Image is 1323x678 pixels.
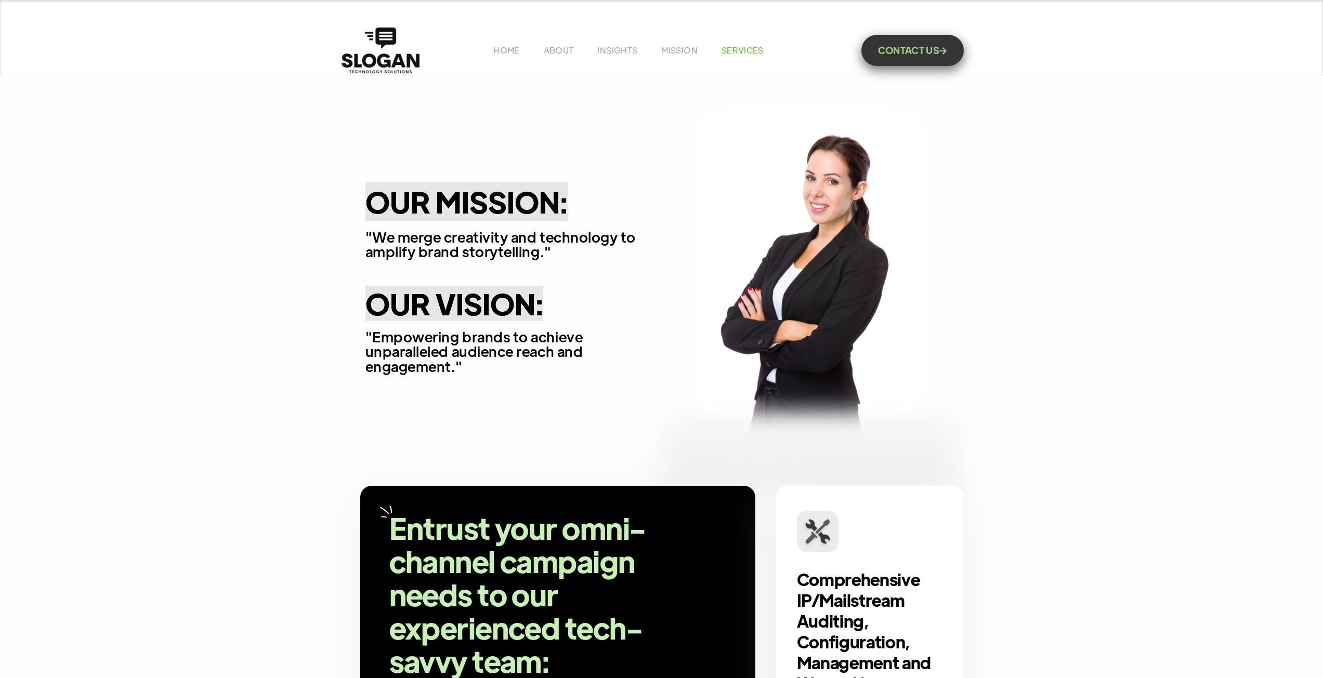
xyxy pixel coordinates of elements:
h2: OUR MISSION: [365,182,568,221]
a: SERVICES [722,45,764,56]
a: CONTACT US [861,35,964,66]
a: MISSION [661,45,698,56]
span:  [939,47,947,54]
h1: OUR VISION: [365,286,543,321]
a: ABOUT [544,45,574,56]
a: INSIGHTS [597,45,637,56]
h1: "Empowering brands to achieve unparalleled audience reach and engagement." ‍ [365,329,646,388]
img: Tools Icon - Agency X Webflow Template [797,511,839,552]
div: Entrust your omni-channel campaign needs to our experienced tech-savvy team: [389,511,714,677]
h1: "We merge creativity and technology to amplify brand storytelling." [365,230,646,259]
a: HOME [493,45,519,56]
